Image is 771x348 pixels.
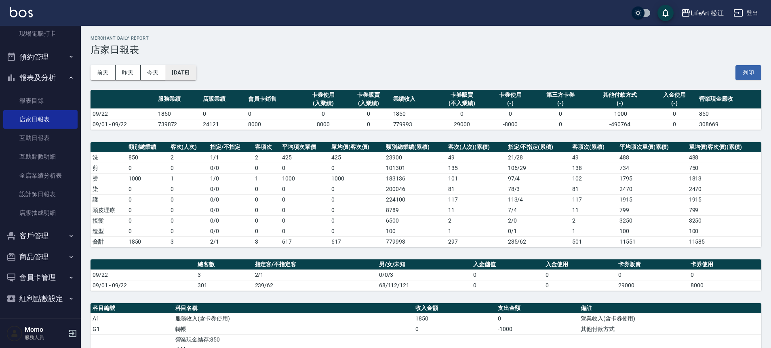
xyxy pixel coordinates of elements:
div: (-) [654,99,695,108]
td: 8789 [384,205,446,215]
td: 0 [533,108,588,119]
th: 店販業績 [201,90,246,109]
td: 11585 [687,236,761,247]
td: 剪 [91,163,126,173]
td: 68/112/121 [377,280,471,291]
td: 1 [570,226,617,236]
td: 239/62 [253,280,377,291]
td: 0 [533,119,588,129]
td: 護 [91,194,126,205]
img: Person [6,325,23,342]
button: 列印 [735,65,761,80]
td: 0 [689,269,761,280]
th: 入金使用 [543,259,616,270]
td: 0 [126,184,169,194]
td: 其他付款方式 [579,324,761,334]
td: 0 / 0 [208,205,253,215]
th: 備註 [579,303,761,314]
td: 224100 [384,194,446,205]
td: 0 [201,108,246,119]
td: 洗 [91,152,126,163]
td: 0 [280,226,329,236]
button: 預約管理 [3,47,78,68]
td: 0 / 0 [208,163,253,173]
td: 0 / 0 [208,184,253,194]
td: 81 [446,184,506,194]
td: 2/1 [208,236,253,247]
div: 第三方卡券 [535,91,586,99]
td: 488 [687,152,761,163]
td: 3250 [687,215,761,226]
td: 106 / 29 [506,163,571,173]
td: 09/22 [91,269,196,280]
th: 科目編號 [91,303,173,314]
td: 8000 [689,280,761,291]
th: 男/女/未知 [377,259,471,270]
a: 報表目錄 [3,91,78,110]
td: 102 [570,173,617,184]
td: 100 [617,226,687,236]
th: 客次(人次)(累積) [446,142,506,153]
td: 0 [169,163,209,173]
div: (入業績) [303,99,344,108]
a: 店販抽成明細 [3,204,78,222]
td: 501 [570,236,617,247]
td: 1000 [126,173,169,184]
td: 0 [346,108,391,119]
td: 2/1 [253,269,377,280]
td: 0 / 0 [208,194,253,205]
td: 0 [246,108,301,119]
td: 488 [617,152,687,163]
td: 308669 [697,119,761,129]
h5: Momo [25,326,66,334]
td: 8000 [246,119,301,129]
td: 135 [446,163,506,173]
th: 單均價(客次價) [329,142,384,153]
td: 183136 [384,173,446,184]
td: 0 [616,269,689,280]
td: 799 [617,205,687,215]
td: -8000 [488,119,533,129]
td: 0/0/3 [377,269,471,280]
td: 200046 [384,184,446,194]
td: 1850 [126,236,169,247]
td: 1850 [156,108,201,119]
td: 100 [384,226,446,236]
div: (入業績) [348,99,389,108]
td: -490764 [588,119,652,129]
th: 總客數 [196,259,253,270]
div: 入金使用 [654,91,695,99]
td: 0 / 0 [208,226,253,236]
td: 0 [280,184,329,194]
td: 6500 [384,215,446,226]
td: 2 [570,215,617,226]
th: 客項次(累積) [570,142,617,153]
td: 0 [329,184,384,194]
td: 0 [169,184,209,194]
td: 78 / 3 [506,184,571,194]
td: 1795 [617,173,687,184]
table: a dense table [91,90,761,130]
td: 頭皮理療 [91,205,126,215]
td: 750 [687,163,761,173]
td: 3 [253,236,280,247]
td: 3 [169,236,209,247]
td: 8000 [301,119,346,129]
button: [DATE] [165,65,196,80]
th: 平均項次單價 [280,142,329,153]
td: 0 [471,280,544,291]
td: 0 / 0 [208,215,253,226]
td: 11 [446,205,506,215]
td: 617 [280,236,329,247]
td: 301 [196,280,253,291]
th: 營業現金應收 [697,90,761,109]
h3: 店家日報表 [91,44,761,55]
td: 0 [652,119,697,129]
td: 101 [446,173,506,184]
td: 739872 [156,119,201,129]
td: 617 [329,236,384,247]
table: a dense table [91,259,761,291]
td: 09/22 [91,108,156,119]
td: 染 [91,184,126,194]
td: 23900 [384,152,446,163]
